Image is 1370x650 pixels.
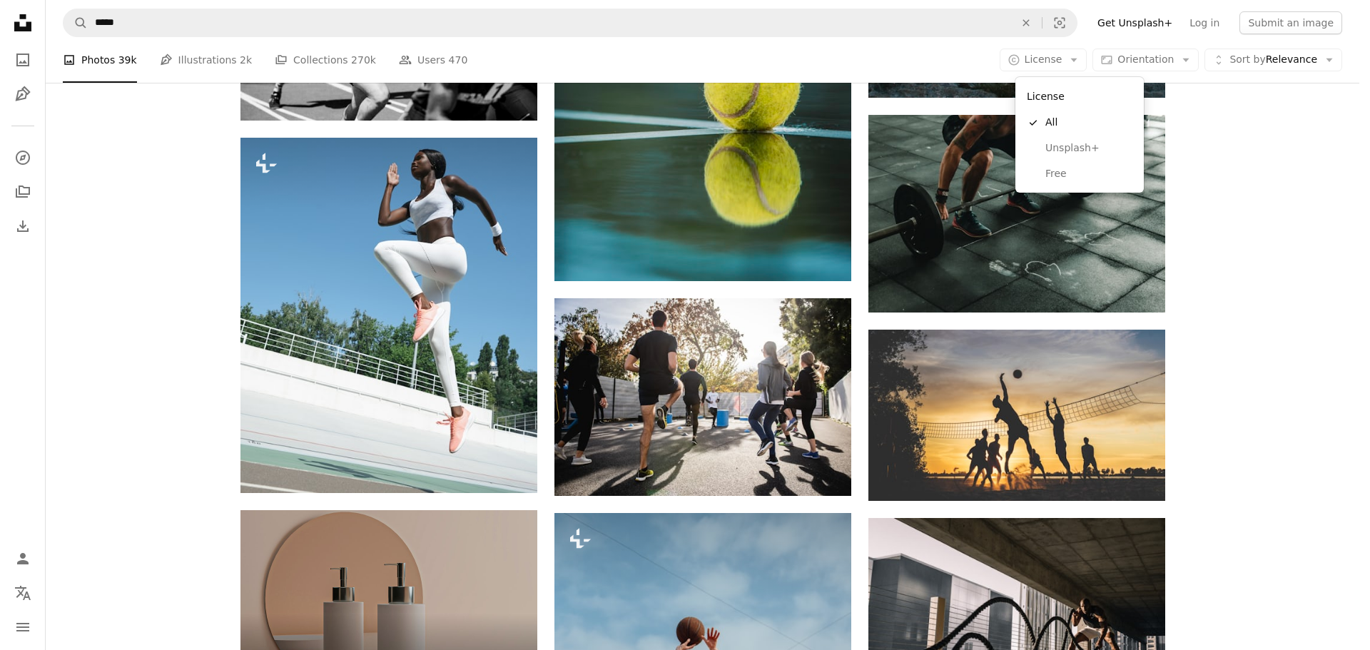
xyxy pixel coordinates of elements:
button: Orientation [1092,49,1199,71]
span: License [1025,54,1062,65]
button: License [1000,49,1087,71]
span: All [1045,116,1132,130]
span: Unsplash+ [1045,141,1132,156]
div: License [1021,83,1138,110]
span: Free [1045,167,1132,181]
div: License [1015,77,1144,193]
